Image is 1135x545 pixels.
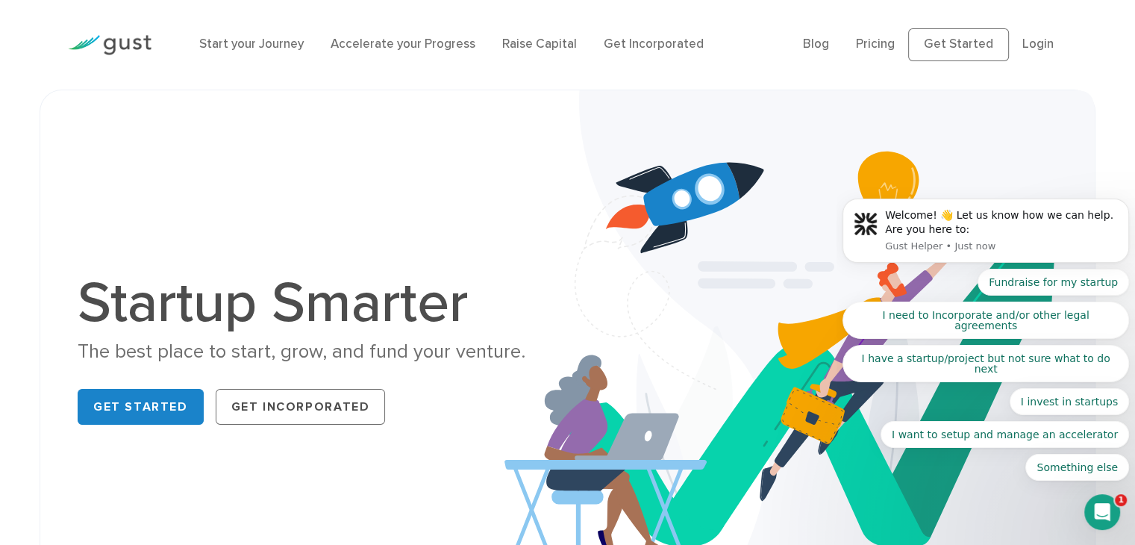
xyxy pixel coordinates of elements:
[78,389,204,425] a: Get Started
[887,384,1135,545] iframe: Chat Widget
[216,389,386,425] a: Get Incorporated
[78,339,556,365] div: The best place to start, grow, and fund your venture.
[502,37,577,52] a: Raise Capital
[604,37,704,52] a: Get Incorporated
[199,37,304,52] a: Start your Journey
[68,35,151,55] img: Gust Logo
[331,37,475,52] a: Accelerate your Progress
[837,9,1135,505] iframe: Intercom notifications message
[803,37,829,52] a: Blog
[78,275,556,331] h1: Startup Smarter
